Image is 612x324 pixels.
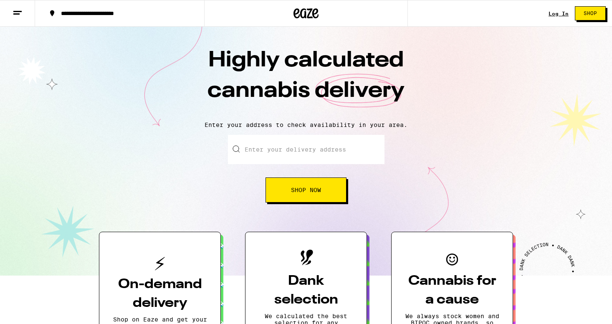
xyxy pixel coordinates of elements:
span: Shop [584,11,597,16]
button: Shop [575,6,606,20]
a: Log In [549,11,569,16]
h1: Highly calculated cannabis delivery [160,46,452,115]
p: Enter your address to check availability in your area. [8,121,604,128]
span: Shop Now [291,187,321,193]
h3: Cannabis for a cause [405,272,499,309]
a: Shop [569,6,612,20]
h3: Dank selection [259,272,353,309]
button: Shop Now [266,177,346,202]
input: Enter your delivery address [228,135,384,164]
h3: On-demand delivery [113,275,207,313]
